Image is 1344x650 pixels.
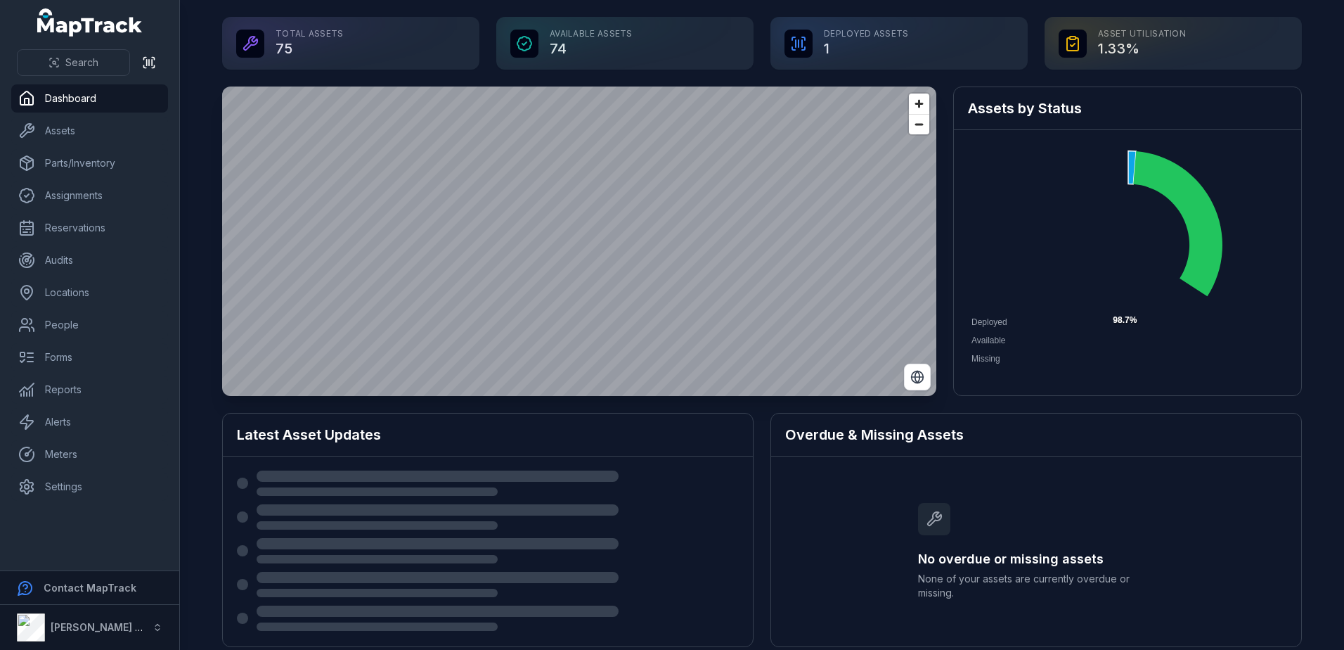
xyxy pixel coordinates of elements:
button: Search [17,49,130,76]
a: MapTrack [37,8,143,37]
a: Parts/Inventory [11,149,168,177]
span: Search [65,56,98,70]
h2: Latest Asset Updates [237,425,739,445]
a: Alerts [11,408,168,436]
a: Reports [11,376,168,404]
h2: Assets by Status [968,98,1287,118]
a: Meters [11,440,168,469]
a: Forms [11,343,168,371]
h2: Overdue & Missing Assets [785,425,1287,445]
button: Switch to Satellite View [904,364,931,390]
button: Zoom out [909,114,929,134]
span: Available [971,336,1005,345]
strong: [PERSON_NAME] Electrical [51,621,182,633]
a: Assignments [11,181,168,210]
a: People [11,311,168,339]
a: Reservations [11,214,168,242]
button: Zoom in [909,94,929,114]
span: Missing [971,354,1000,364]
a: Locations [11,279,168,307]
strong: Contact MapTrack [44,582,136,594]
a: Assets [11,117,168,145]
a: Dashboard [11,84,168,113]
a: Audits [11,246,168,274]
a: Settings [11,473,168,501]
span: Deployed [971,317,1007,327]
canvas: Map [222,87,936,396]
h3: No overdue or missing assets [918,549,1154,569]
span: None of your assets are currently overdue or missing. [918,572,1154,600]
